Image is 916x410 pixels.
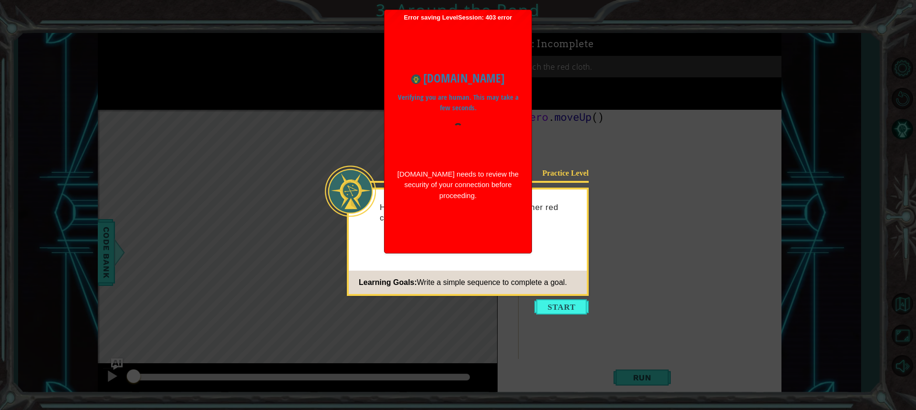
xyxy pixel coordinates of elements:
[389,14,527,249] span: Error saving LevelSession: 403 error
[396,169,520,201] div: [DOMAIN_NAME] needs to review the security of your connection before proceeding.
[528,168,589,178] div: Practice Level
[359,278,417,286] span: Learning Goals:
[411,74,421,84] img: Icon for www.ozaria.com
[417,278,567,286] span: Write a simple sequence to complete a goal.
[396,69,520,87] h1: [DOMAIN_NAME]
[396,92,520,114] p: Verifying you are human. This may take a few seconds.
[534,299,589,315] button: Start
[380,202,580,223] p: Heading up the mountain, I found another red cloth. I'm on the right path.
